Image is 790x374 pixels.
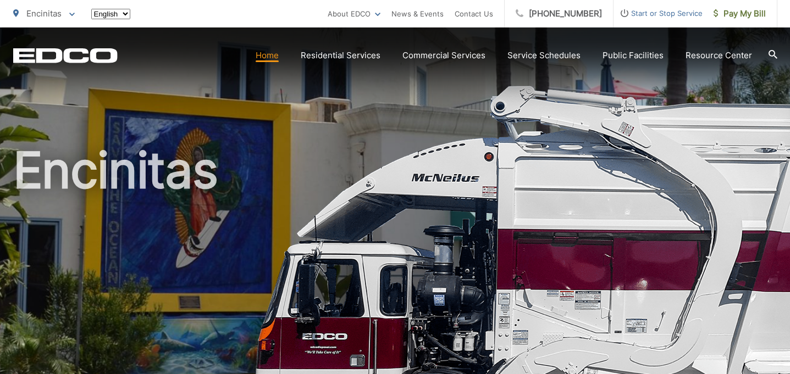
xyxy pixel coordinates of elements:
[714,7,766,20] span: Pay My Bill
[26,8,62,19] span: Encinitas
[328,7,380,20] a: About EDCO
[301,49,380,62] a: Residential Services
[507,49,581,62] a: Service Schedules
[13,48,118,63] a: EDCD logo. Return to the homepage.
[256,49,279,62] a: Home
[391,7,444,20] a: News & Events
[91,9,130,19] select: Select a language
[455,7,493,20] a: Contact Us
[686,49,752,62] a: Resource Center
[402,49,485,62] a: Commercial Services
[603,49,664,62] a: Public Facilities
